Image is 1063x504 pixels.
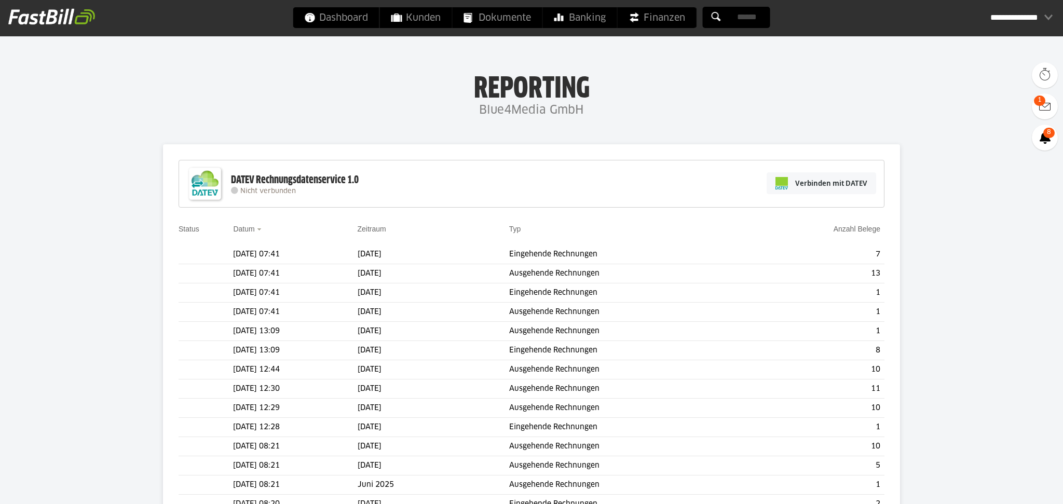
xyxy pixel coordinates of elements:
td: [DATE] 08:21 [233,475,357,495]
td: [DATE] 07:41 [233,245,357,264]
a: Kunden [380,7,452,28]
td: [DATE] [358,456,509,475]
span: Dashboard [305,7,368,28]
a: Status [179,225,199,233]
td: 1 [749,283,884,303]
img: fastbill_logo_white.png [8,8,95,25]
td: [DATE] [358,264,509,283]
td: [DATE] 07:41 [233,303,357,322]
td: Ausgehende Rechnungen [509,264,749,283]
td: [DATE] 08:21 [233,437,357,456]
td: Eingehende Rechnungen [509,341,749,360]
td: [DATE] [358,245,509,264]
td: [DATE] 12:28 [233,418,357,437]
td: [DATE] [358,379,509,399]
img: pi-datev-logo-farbig-24.svg [775,177,788,189]
td: 1 [749,475,884,495]
td: [DATE] [358,360,509,379]
td: 1 [749,303,884,322]
td: 13 [749,264,884,283]
iframe: Öffnet ein Widget, in dem Sie weitere Informationen finden [982,473,1053,499]
td: Ausgehende Rechnungen [509,437,749,456]
a: Datum [233,225,254,233]
td: Eingehende Rechnungen [509,245,749,264]
span: Banking [554,7,606,28]
img: sort_desc.gif [257,228,264,230]
td: [DATE] 08:21 [233,456,357,475]
td: 10 [749,437,884,456]
a: Dashboard [293,7,379,28]
td: [DATE] [358,283,509,303]
td: [DATE] 13:09 [233,341,357,360]
td: 1 [749,418,884,437]
td: [DATE] [358,418,509,437]
span: Dokumente [464,7,531,28]
span: Verbinden mit DATEV [795,178,867,188]
span: Nicht verbunden [240,188,296,195]
img: DATEV-Datenservice Logo [184,163,226,205]
span: 8 [1043,128,1055,138]
a: Finanzen [618,7,697,28]
td: Ausgehende Rechnungen [509,456,749,475]
span: Finanzen [629,7,685,28]
td: 1 [749,322,884,341]
td: Ausgehende Rechnungen [509,475,749,495]
div: DATEV Rechnungsdatenservice 1.0 [231,173,359,187]
a: Zeitraum [358,225,386,233]
td: 8 [749,341,884,360]
a: Typ [509,225,521,233]
td: Juni 2025 [358,475,509,495]
td: Ausgehende Rechnungen [509,303,749,322]
span: 1 [1034,96,1045,106]
td: 5 [749,456,884,475]
td: [DATE] [358,303,509,322]
td: Ausgehende Rechnungen [509,360,749,379]
td: [DATE] [358,437,509,456]
td: [DATE] [358,341,509,360]
td: Ausgehende Rechnungen [509,322,749,341]
td: [DATE] [358,399,509,418]
td: [DATE] 13:09 [233,322,357,341]
a: Dokumente [453,7,542,28]
td: Ausgehende Rechnungen [509,399,749,418]
td: [DATE] 07:41 [233,283,357,303]
span: Kunden [391,7,441,28]
td: [DATE] 07:41 [233,264,357,283]
a: Verbinden mit DATEV [767,172,876,194]
td: 10 [749,399,884,418]
a: 8 [1032,125,1058,151]
h1: Reporting [104,73,959,100]
a: Banking [543,7,617,28]
td: 11 [749,379,884,399]
td: [DATE] 12:44 [233,360,357,379]
a: Anzahl Belege [834,225,880,233]
td: [DATE] [358,322,509,341]
td: Eingehende Rechnungen [509,418,749,437]
td: [DATE] 12:30 [233,379,357,399]
td: 7 [749,245,884,264]
a: 1 [1032,93,1058,119]
td: Eingehende Rechnungen [509,283,749,303]
td: Ausgehende Rechnungen [509,379,749,399]
td: [DATE] 12:29 [233,399,357,418]
td: 10 [749,360,884,379]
